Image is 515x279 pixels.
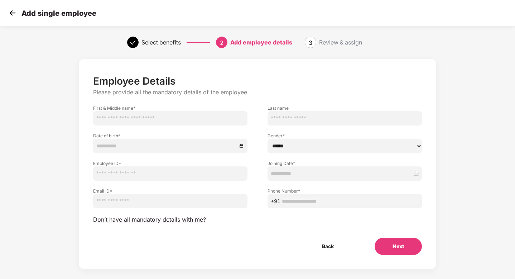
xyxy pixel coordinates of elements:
[268,105,422,111] label: Last name
[271,197,280,205] span: +91
[268,160,422,166] label: Joining Date
[93,105,247,111] label: First & Middle name
[93,160,247,166] label: Employee ID
[230,37,292,48] div: Add employee details
[268,188,422,194] label: Phone Number
[93,89,422,96] p: Please provide all the mandatory details of the employee
[130,40,136,46] span: check
[304,238,352,255] button: Back
[141,37,181,48] div: Select benefits
[93,188,247,194] label: Email ID
[220,39,223,46] span: 2
[309,39,312,46] span: 3
[93,216,206,223] span: Don’t have all mandatory details with me?
[319,37,362,48] div: Review & assign
[7,8,18,18] img: svg+xml;base64,PHN2ZyB4bWxucz0iaHR0cDovL3d3dy53My5vcmcvMjAwMC9zdmciIHdpZHRoPSIzMCIgaGVpZ2h0PSIzMC...
[93,75,422,87] p: Employee Details
[21,9,96,18] p: Add single employee
[268,133,422,139] label: Gender
[375,238,422,255] button: Next
[93,133,247,139] label: Date of birth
